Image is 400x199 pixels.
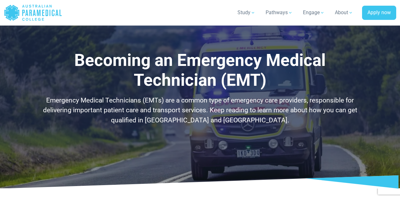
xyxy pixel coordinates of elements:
h1: Becoming an Emergency Medical Technician (EMT) [33,50,367,91]
p: Emergency Medical Technicians (EMTs) are a common type of emergency care providers, responsible f... [33,96,367,126]
a: Engage [299,4,329,21]
a: Study [234,4,259,21]
a: About [331,4,357,21]
a: Australian Paramedical College [4,3,62,23]
a: Pathways [262,4,297,21]
a: Apply now [362,6,396,20]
